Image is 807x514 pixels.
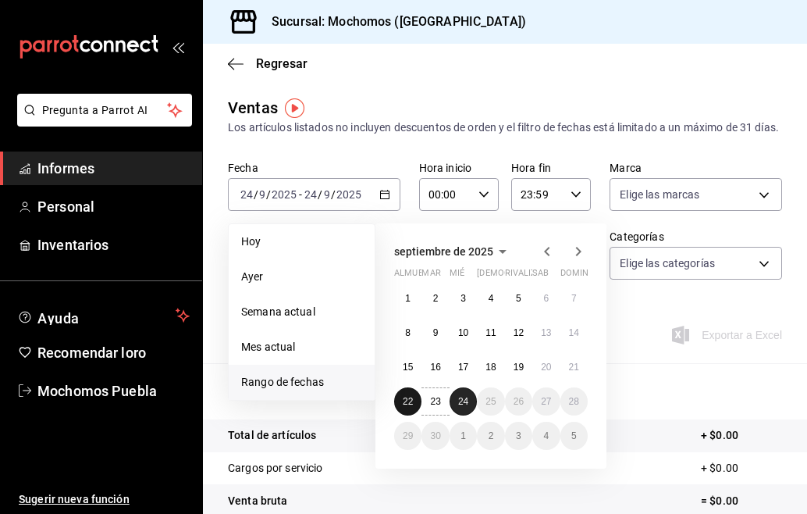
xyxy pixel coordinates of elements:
abbr: miércoles [450,268,464,284]
button: 2 de septiembre de 2025 [421,284,449,312]
abbr: 13 de septiembre de 2025 [541,327,551,338]
button: 2 de octubre de 2025 [477,422,504,450]
button: Regresar [228,56,308,71]
font: 28 [569,396,579,407]
button: 19 de septiembre de 2025 [505,353,532,381]
font: Recomendar loro [37,344,146,361]
font: sab [532,268,549,278]
font: Ayer [241,270,264,283]
button: 24 de septiembre de 2025 [450,387,477,416]
font: Semana actual [241,305,315,318]
abbr: 11 de septiembre de 2025 [485,327,496,338]
font: 15 [403,362,413,373]
img: Marcador de información sobre herramientas [285,98,304,118]
font: + $0.00 [701,429,738,441]
abbr: 12 de septiembre de 2025 [514,327,524,338]
button: 18 de septiembre de 2025 [477,353,504,381]
font: 12 [514,327,524,338]
input: -- [240,188,254,201]
font: [DEMOGRAPHIC_DATA] [477,268,569,278]
button: 30 de septiembre de 2025 [421,422,449,450]
font: Hora inicio [419,162,471,174]
button: 13 de septiembre de 2025 [532,319,560,347]
abbr: 2 de septiembre de 2025 [433,293,439,304]
button: 12 de septiembre de 2025 [505,319,532,347]
font: 19 [514,362,524,373]
abbr: 4 de septiembre de 2025 [489,293,494,304]
abbr: 1 de septiembre de 2025 [405,293,411,304]
abbr: 18 de septiembre de 2025 [485,362,496,373]
font: Inventarios [37,237,108,253]
font: Elige las categorías [620,257,715,269]
button: 5 de octubre de 2025 [560,422,588,450]
font: 3 [460,293,466,304]
abbr: martes [421,268,440,284]
button: 5 de septiembre de 2025 [505,284,532,312]
font: 9 [433,327,439,338]
font: Mes actual [241,341,295,353]
font: septiembre de 2025 [394,245,493,258]
abbr: 23 de septiembre de 2025 [430,396,440,407]
button: 17 de septiembre de 2025 [450,353,477,381]
abbr: 8 de septiembre de 2025 [405,327,411,338]
font: / [318,188,322,201]
button: 16 de septiembre de 2025 [421,353,449,381]
font: 23 [430,396,440,407]
font: 17 [458,362,468,373]
abbr: 19 de septiembre de 2025 [514,362,524,373]
button: 26 de septiembre de 2025 [505,387,532,416]
font: Elige las marcas [620,188,699,201]
font: rivalizar [505,268,548,278]
button: 29 de septiembre de 2025 [394,422,421,450]
abbr: domingo [560,268,598,284]
font: Ayuda [37,310,80,327]
font: 22 [403,396,413,407]
font: / [266,188,271,201]
abbr: 28 de septiembre de 2025 [569,396,579,407]
button: septiembre de 2025 [394,242,512,261]
button: 7 de septiembre de 2025 [560,284,588,312]
abbr: 10 de septiembre de 2025 [458,327,468,338]
input: -- [323,188,331,201]
font: 6 [543,293,549,304]
font: Pregunta a Parrot AI [42,104,148,116]
font: Total de artículos [228,429,316,441]
abbr: 24 de septiembre de 2025 [458,396,468,407]
abbr: 4 de octubre de 2025 [543,430,549,441]
abbr: 20 de septiembre de 2025 [541,362,551,373]
button: 11 de septiembre de 2025 [477,319,504,347]
font: mar [421,268,440,278]
button: 22 de septiembre de 2025 [394,387,421,416]
abbr: 3 de septiembre de 2025 [460,293,466,304]
abbr: 2 de octubre de 2025 [489,430,494,441]
font: 4 [489,293,494,304]
button: abrir_cajón_menú [172,41,184,53]
button: 10 de septiembre de 2025 [450,319,477,347]
font: 5 [516,293,521,304]
font: Los artículos listados no incluyen descuentos de orden y el filtro de fechas está limitado a un m... [228,121,779,134]
font: Hora fin [511,162,551,174]
font: almuerzo [394,268,440,278]
abbr: 14 de septiembre de 2025 [569,327,579,338]
abbr: 25 de septiembre de 2025 [485,396,496,407]
abbr: 6 de septiembre de 2025 [543,293,549,304]
font: / [331,188,336,201]
font: Regresar [256,56,308,71]
abbr: lunes [394,268,440,284]
button: 4 de octubre de 2025 [532,422,560,450]
abbr: 1 de octubre de 2025 [460,430,466,441]
font: 18 [485,362,496,373]
button: 3 de septiembre de 2025 [450,284,477,312]
button: 1 de octubre de 2025 [450,422,477,450]
abbr: 21 de septiembre de 2025 [569,362,579,373]
font: 1 [405,293,411,304]
abbr: 22 de septiembre de 2025 [403,396,413,407]
font: 10 [458,327,468,338]
font: Cargos por servicio [228,462,323,474]
button: 8 de septiembre de 2025 [394,319,421,347]
input: ---- [271,188,297,201]
font: - [299,188,302,201]
abbr: 16 de septiembre de 2025 [430,362,440,373]
input: ---- [336,188,362,201]
font: 21 [569,362,579,373]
